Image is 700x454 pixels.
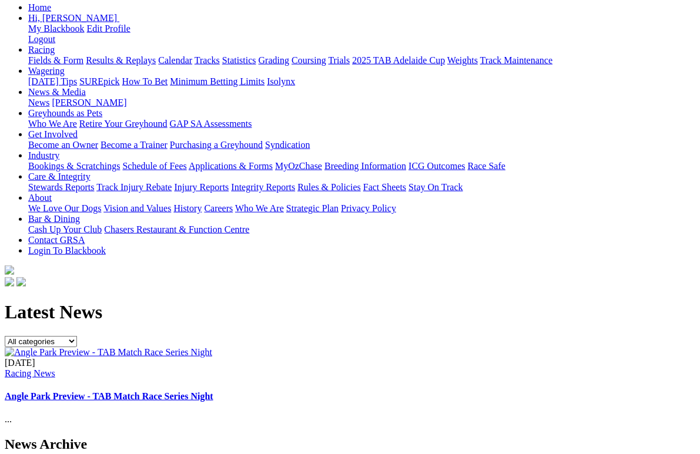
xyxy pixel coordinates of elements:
[324,161,406,171] a: Breeding Information
[5,265,14,275] img: logo-grsa-white.png
[28,119,695,129] div: Greyhounds as Pets
[28,97,49,107] a: News
[173,203,202,213] a: History
[158,55,192,65] a: Calendar
[101,140,168,150] a: Become a Trainer
[28,13,119,23] a: Hi, [PERSON_NAME]
[189,161,273,171] a: Applications & Forms
[28,108,102,118] a: Greyhounds as Pets
[352,55,445,65] a: 2025 TAB Adelaide Cup
[28,140,695,150] div: Get Involved
[170,140,263,150] a: Purchasing a Greyhound
[28,214,80,224] a: Bar & Dining
[5,358,35,368] span: [DATE]
[170,119,252,129] a: GAP SA Assessments
[122,161,186,171] a: Schedule of Fees
[28,182,94,192] a: Stewards Reports
[195,55,220,65] a: Tracks
[5,436,695,452] h2: News Archive
[222,55,256,65] a: Statistics
[265,140,310,150] a: Syndication
[5,368,55,378] a: Racing News
[235,203,284,213] a: Who We Are
[28,97,695,108] div: News & Media
[447,55,478,65] a: Weights
[28,55,83,65] a: Fields & Form
[104,224,249,234] a: Chasers Restaurant & Function Centre
[259,55,289,65] a: Grading
[16,277,26,287] img: twitter.svg
[467,161,505,171] a: Race Safe
[231,182,295,192] a: Integrity Reports
[204,203,233,213] a: Careers
[28,161,695,171] div: Industry
[297,182,361,192] a: Rules & Policies
[28,2,51,12] a: Home
[5,358,695,425] div: ...
[28,161,120,171] a: Bookings & Scratchings
[28,235,85,245] a: Contact GRSA
[28,224,695,235] div: Bar & Dining
[170,76,264,86] a: Minimum Betting Limits
[363,182,406,192] a: Fact Sheets
[28,171,91,181] a: Care & Integrity
[480,55,552,65] a: Track Maintenance
[28,87,86,97] a: News & Media
[28,23,695,45] div: Hi, [PERSON_NAME]
[122,76,168,86] a: How To Bet
[28,45,55,55] a: Racing
[28,119,77,129] a: Who We Are
[28,76,77,86] a: [DATE] Tips
[28,193,52,203] a: About
[28,150,59,160] a: Industry
[275,161,322,171] a: MyOzChase
[28,55,695,66] div: Racing
[28,224,102,234] a: Cash Up Your Club
[28,140,98,150] a: Become an Owner
[79,119,168,129] a: Retire Your Greyhound
[28,203,101,213] a: We Love Our Dogs
[28,13,117,23] span: Hi, [PERSON_NAME]
[5,391,213,401] a: Angle Park Preview - TAB Match Race Series Night
[28,34,55,44] a: Logout
[267,76,295,86] a: Isolynx
[292,55,326,65] a: Coursing
[96,182,172,192] a: Track Injury Rebate
[174,182,229,192] a: Injury Reports
[28,76,695,87] div: Wagering
[5,301,695,323] h1: Latest News
[28,129,78,139] a: Get Involved
[28,66,65,76] a: Wagering
[28,203,695,214] div: About
[52,97,126,107] a: [PERSON_NAME]
[28,23,85,33] a: My Blackbook
[103,203,171,213] a: Vision and Values
[86,55,156,65] a: Results & Replays
[328,55,350,65] a: Trials
[408,161,465,171] a: ICG Outcomes
[5,347,212,358] img: Angle Park Preview - TAB Match Race Series Night
[408,182,463,192] a: Stay On Track
[79,76,119,86] a: SUREpick
[286,203,339,213] a: Strategic Plan
[28,246,106,255] a: Login To Blackbook
[5,277,14,287] img: facebook.svg
[341,203,396,213] a: Privacy Policy
[28,182,695,193] div: Care & Integrity
[87,23,130,33] a: Edit Profile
